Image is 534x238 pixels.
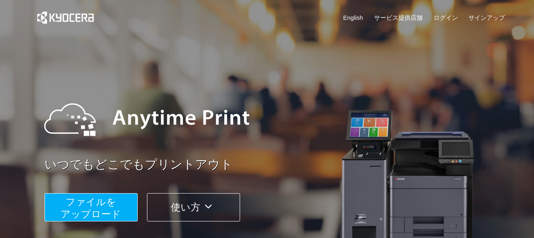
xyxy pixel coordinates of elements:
a: English [343,13,363,22]
a: サインアップ [468,13,505,22]
a: ログイン [434,13,458,22]
button: 使い方 [147,193,240,221]
a: サービス提供店舗 [374,13,423,22]
button: ファイルを​​アップロード [45,193,138,221]
span: ファイルを ​​アップロード [61,196,121,219]
a: いつでもどこでもプリントアウト [45,156,510,173]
